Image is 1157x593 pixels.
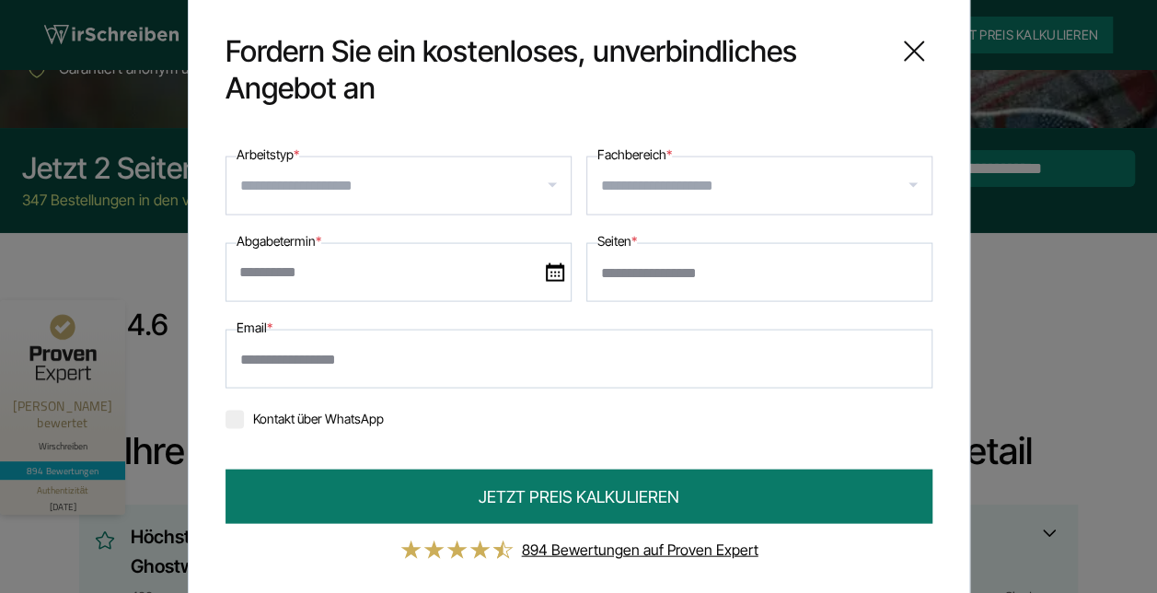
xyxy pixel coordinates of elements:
[226,411,384,426] label: Kontakt über WhatsApp
[597,144,672,166] label: Fachbereich
[546,263,564,282] img: date
[597,230,637,252] label: Seiten
[522,541,758,559] a: 894 Bewertungen auf Proven Expert
[479,484,679,509] span: JETZT PREIS KALKULIEREN
[237,317,272,339] label: Email
[237,230,321,252] label: Abgabetermin
[226,33,881,107] span: Fordern Sie ein kostenloses, unverbindliches Angebot an
[226,470,932,524] button: JETZT PREIS KALKULIEREN
[237,144,299,166] label: Arbeitstyp
[226,243,572,302] input: date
